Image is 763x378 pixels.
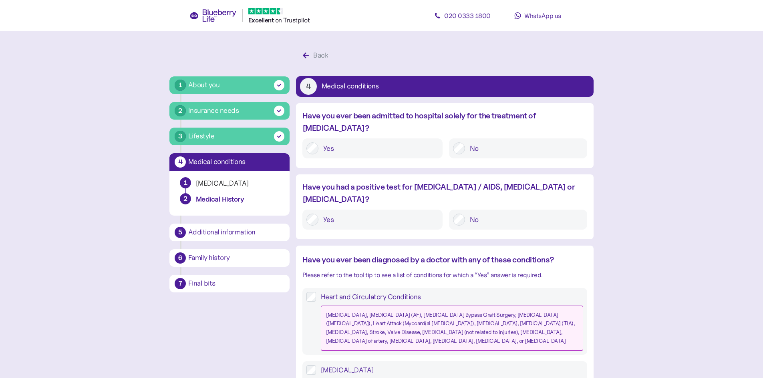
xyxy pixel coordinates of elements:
[427,8,499,24] a: 020 0333 1800
[175,252,186,264] div: 6
[465,214,583,226] label: No
[176,193,283,209] button: 2Medical History
[169,275,290,292] button: 7Final bits
[465,142,583,154] label: No
[175,278,186,289] div: 7
[248,16,275,24] span: Excellent ️
[175,105,186,116] div: 2
[444,12,491,20] span: 020 0333 1800
[524,12,561,20] span: WhatsApp us
[313,50,328,61] div: Back
[188,158,284,166] div: Medical conditions
[188,80,220,90] div: About you
[175,131,186,142] div: 3
[302,270,587,280] div: Please refer to the tool tip to see a list of conditions for which a “Yes” answer is required.
[302,110,587,134] div: Have you ever been admitted to hospital solely for the treatment of [MEDICAL_DATA]?
[300,78,317,95] div: 4
[188,131,215,142] div: Lifestyle
[175,156,186,168] div: 4
[322,83,379,90] div: Medical conditions
[176,177,283,193] button: 1[MEDICAL_DATA]
[169,224,290,241] button: 5Additional information
[180,178,191,188] div: 1
[169,102,290,120] button: 2Insurance needs
[296,76,594,97] button: 4Medical conditions
[502,8,574,24] a: WhatsApp us
[188,105,239,116] div: Insurance needs
[188,229,284,236] div: Additional information
[175,80,186,91] div: 1
[175,227,186,238] div: 5
[302,181,587,206] div: Have you had a positive test for [MEDICAL_DATA] / AIDS, [MEDICAL_DATA] or [MEDICAL_DATA]?
[326,311,578,346] div: [MEDICAL_DATA], [MEDICAL_DATA] (AF), [MEDICAL_DATA] Bypass Graft Surgery, [MEDICAL_DATA] ([MEDICA...
[318,142,439,154] label: Yes
[302,254,587,266] div: Have you ever been diagnosed by a doctor with any of these conditions?
[169,128,290,145] button: 3Lifestyle
[188,280,284,287] div: Final bits
[169,153,290,171] button: 4Medical conditions
[169,76,290,94] button: 1About you
[180,193,191,204] div: 2
[188,254,284,262] div: Family history
[296,47,337,64] button: Back
[316,292,583,351] label: Heart and Circulatory Conditions
[169,249,290,267] button: 6Family history
[196,179,279,188] div: [MEDICAL_DATA]
[275,16,310,24] span: on Trustpilot
[196,195,279,204] div: Medical History
[318,214,439,226] label: Yes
